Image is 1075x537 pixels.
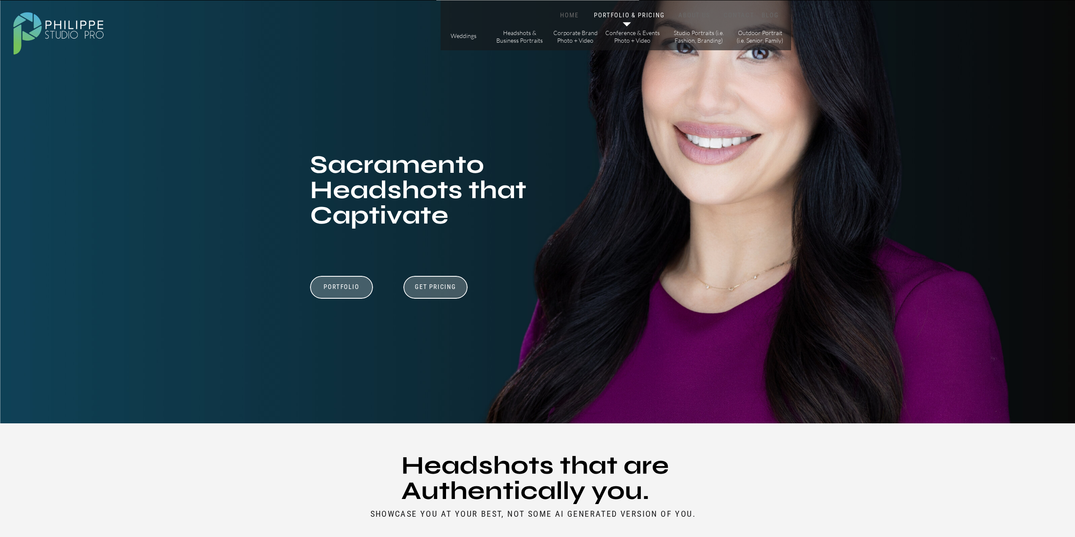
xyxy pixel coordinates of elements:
[412,283,459,293] a: Get Pricing
[736,29,784,44] a: Outdoor Portrait (i.e. Senior, Family)
[605,29,660,44] a: Conference & Events Photo + Video
[552,29,599,44] a: Corporate Brand Photo + Video
[370,509,705,518] p: Showcase you at your best, not some AI generated version of you.
[677,11,713,19] a: ABOUT US
[496,29,544,44] a: Headshots & Business Portraits
[313,283,371,299] a: Portfolio
[760,11,781,19] a: BLOG
[593,11,667,19] a: PORTFOLIO & PRICING
[670,29,727,44] a: Studio Portraits (i.e. Fashion, Branding)
[552,11,588,19] a: HOME
[722,11,757,19] a: CONTACT
[401,453,675,506] h2: Headshots that are Authentically you.
[449,32,479,41] a: Weddings
[310,152,547,236] h1: Sacramento Headshots that Captivate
